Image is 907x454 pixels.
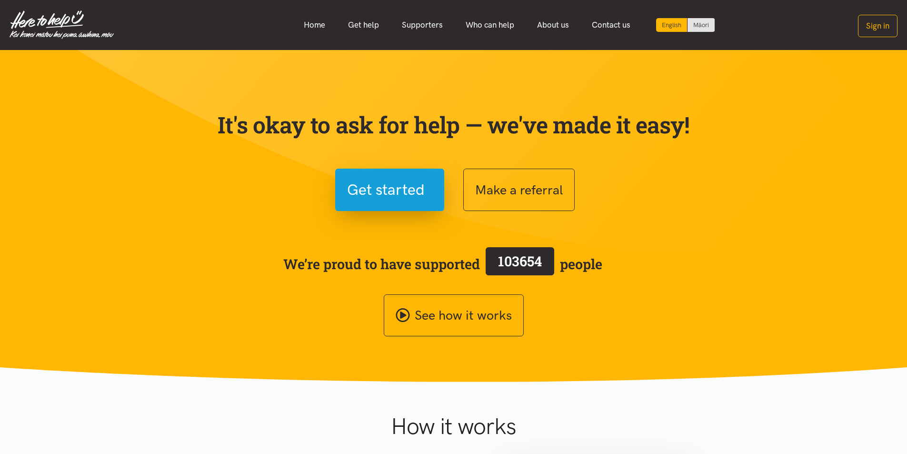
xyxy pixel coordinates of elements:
[454,15,526,35] a: Who can help
[526,15,580,35] a: About us
[292,15,337,35] a: Home
[858,15,897,37] button: Sign in
[384,294,524,337] a: See how it works
[580,15,642,35] a: Contact us
[216,111,692,139] p: It's okay to ask for help — we've made it easy!
[463,169,575,211] button: Make a referral
[298,413,609,440] h1: How it works
[337,15,390,35] a: Get help
[10,10,114,39] img: Home
[688,18,715,32] a: Switch to Te Reo Māori
[347,178,425,202] span: Get started
[656,18,688,32] div: Current language
[480,245,560,282] a: 103654
[335,169,444,211] button: Get started
[283,245,602,282] span: We’re proud to have supported people
[498,252,542,270] span: 103654
[390,15,454,35] a: Supporters
[656,18,715,32] div: Language toggle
